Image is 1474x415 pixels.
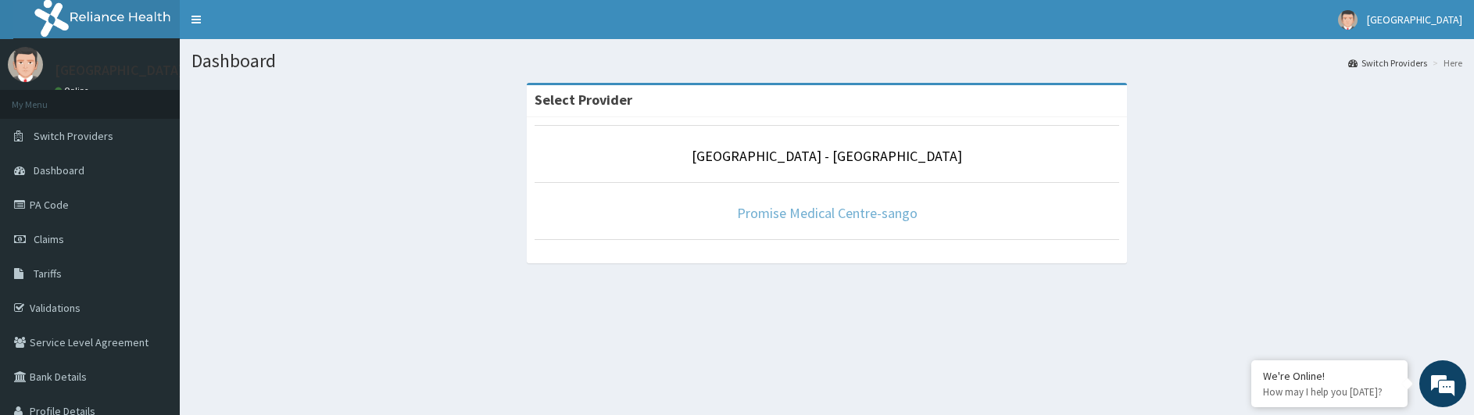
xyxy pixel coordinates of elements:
img: User Image [8,47,43,82]
span: Switch Providers [34,129,113,143]
p: How may I help you today? [1263,385,1396,399]
p: [GEOGRAPHIC_DATA] [55,63,184,77]
a: Switch Providers [1348,56,1427,70]
li: Here [1429,56,1462,70]
span: Claims [34,232,64,246]
a: [GEOGRAPHIC_DATA] - [GEOGRAPHIC_DATA] [692,147,962,165]
div: We're Online! [1263,369,1396,383]
span: Tariffs [34,267,62,281]
a: Promise Medical Centre-sango [737,204,918,222]
span: Dashboard [34,163,84,177]
span: [GEOGRAPHIC_DATA] [1367,13,1462,27]
h1: Dashboard [191,51,1462,71]
strong: Select Provider [535,91,632,109]
a: Online [55,85,92,96]
img: User Image [1338,10,1358,30]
